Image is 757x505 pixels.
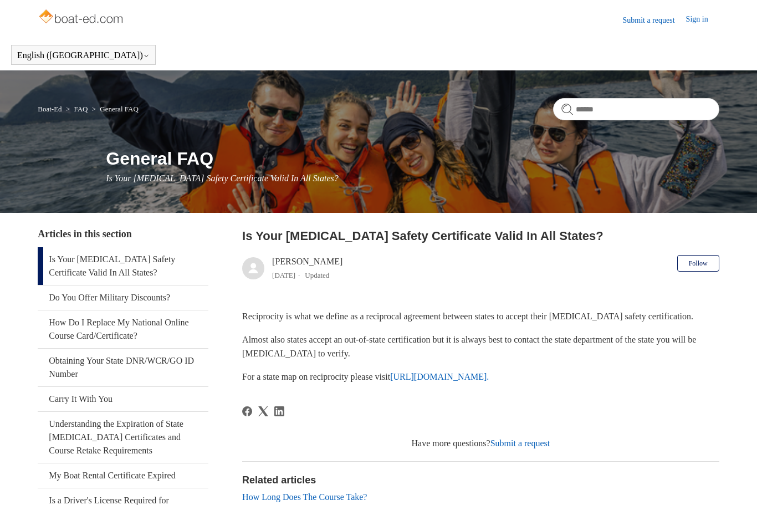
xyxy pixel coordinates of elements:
svg: Share this page on X Corp [258,406,268,416]
span: Is Your [MEDICAL_DATA] Safety Certificate Valid In All States? [106,174,339,183]
span: Articles in this section [38,228,131,239]
a: Carry It With You [38,387,208,411]
a: Obtaining Your State DNR/WCR/GO ID Number [38,349,208,386]
h2: Is Your Boating Safety Certificate Valid In All States? [242,227,719,245]
svg: Share this page on Facebook [242,406,252,416]
p: Reciprocity is what we define as a reciprocal agreement between states to accept their [MEDICAL_D... [242,309,719,324]
a: Do You Offer Military Discounts? [38,285,208,310]
input: Search [553,98,719,120]
a: [URL][DOMAIN_NAME]. [390,372,489,381]
div: Live chat [720,468,749,497]
li: Boat-Ed [38,105,64,113]
img: Boat-Ed Help Center home page [38,7,126,29]
a: Boat-Ed [38,105,62,113]
time: 03/01/2024, 15:48 [272,271,295,279]
div: Have more questions? [242,437,719,450]
p: Almost also states accept an out-of-state certification but it is always best to contact the stat... [242,333,719,361]
button: Follow Article [677,255,719,272]
a: Is Your [MEDICAL_DATA] Safety Certificate Valid In All States? [38,247,208,285]
a: X Corp [258,406,268,416]
a: Understanding the Expiration of State [MEDICAL_DATA] Certificates and Course Retake Requirements [38,412,208,463]
p: For a state map on reciprocity please visit [242,370,719,384]
a: Facebook [242,406,252,416]
a: How Do I Replace My National Online Course Card/Certificate? [38,310,208,348]
li: FAQ [64,105,90,113]
h2: Related articles [242,473,719,488]
a: General FAQ [100,105,138,113]
div: [PERSON_NAME] [272,255,342,282]
svg: Share this page on LinkedIn [274,406,284,416]
a: Sign in [686,13,719,27]
a: How Long Does The Course Take? [242,492,367,502]
a: Submit a request [490,438,550,448]
a: My Boat Rental Certificate Expired [38,463,208,488]
a: FAQ [74,105,88,113]
a: LinkedIn [274,406,284,416]
h1: General FAQ [106,145,719,172]
a: Submit a request [623,14,686,26]
li: Updated [305,271,329,279]
button: English ([GEOGRAPHIC_DATA]) [17,50,150,60]
li: General FAQ [90,105,139,113]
